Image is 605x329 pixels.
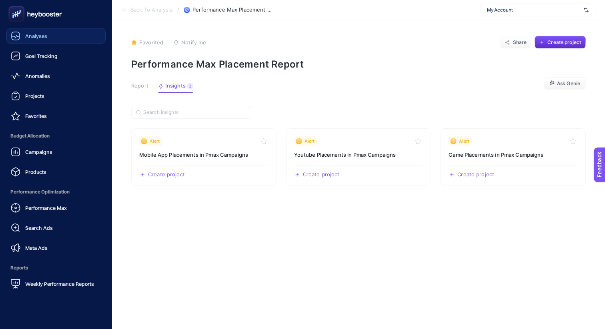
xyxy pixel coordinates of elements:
[6,184,106,200] span: Performance Optimization
[459,138,469,144] span: Alert
[131,128,586,186] section: Insight Packages
[457,171,494,178] span: Create project
[294,151,423,159] h3: Insight title
[303,171,340,178] span: Create project
[6,68,106,84] a: Anomalies
[25,169,46,175] span: Products
[130,7,172,13] span: Back To Analysis
[187,83,193,89] div: 3
[25,93,44,99] span: Projects
[6,144,106,160] a: Campaigns
[139,39,163,46] span: Favorited
[6,276,106,292] a: Weekly Performance Reports
[25,73,50,79] span: Anomalies
[544,77,586,90] button: Ask Genie
[173,39,206,46] button: Notify me
[150,138,160,144] span: Alert
[6,88,106,104] a: Projects
[165,83,186,89] span: Insights
[441,128,586,186] a: View insight titled
[535,36,586,49] button: Create project
[25,113,47,119] span: Favorites
[5,2,30,9] span: Feedback
[25,245,48,251] span: Meta Ads
[6,220,106,236] a: Search Ads
[181,39,206,46] span: Notify me
[131,128,276,186] a: View insight titled
[547,39,581,46] span: Create project
[131,83,148,89] span: Report
[139,171,185,178] button: Create a new project based on this insight
[294,171,340,178] button: Create a new project based on this insight
[584,6,589,14] img: svg%3e
[500,36,531,49] button: Share
[25,225,53,231] span: Search Ads
[25,205,67,211] span: Performance Max
[6,108,106,124] a: Favorites
[148,171,185,178] span: Create project
[143,110,246,116] input: Search
[177,6,179,13] span: /
[6,260,106,276] span: Reports
[6,28,106,44] a: Analyses
[131,58,586,70] p: Performance Max Placement Report
[513,39,527,46] span: Share
[286,128,431,186] a: View insight titled
[449,171,494,178] button: Create a new project based on this insight
[131,39,163,46] button: Favorited
[568,136,578,146] button: Toggle favorite
[139,151,268,159] h3: Insight title
[192,7,272,13] span: Performance Max Placement Report
[25,53,58,59] span: Goal Tracking
[6,240,106,256] a: Meta Ads
[487,7,581,13] span: My Account
[305,138,315,144] span: Alert
[6,200,106,216] a: Performance Max
[557,80,580,87] span: Ask Genie
[413,136,423,146] button: Toggle favorite
[449,151,578,159] h3: Insight title
[6,48,106,64] a: Goal Tracking
[25,281,94,287] span: Weekly Performance Reports
[6,164,106,180] a: Products
[25,149,52,155] span: Campaigns
[25,33,47,39] span: Analyses
[6,128,106,144] span: Budget Allocation
[259,136,268,146] button: Toggle favorite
